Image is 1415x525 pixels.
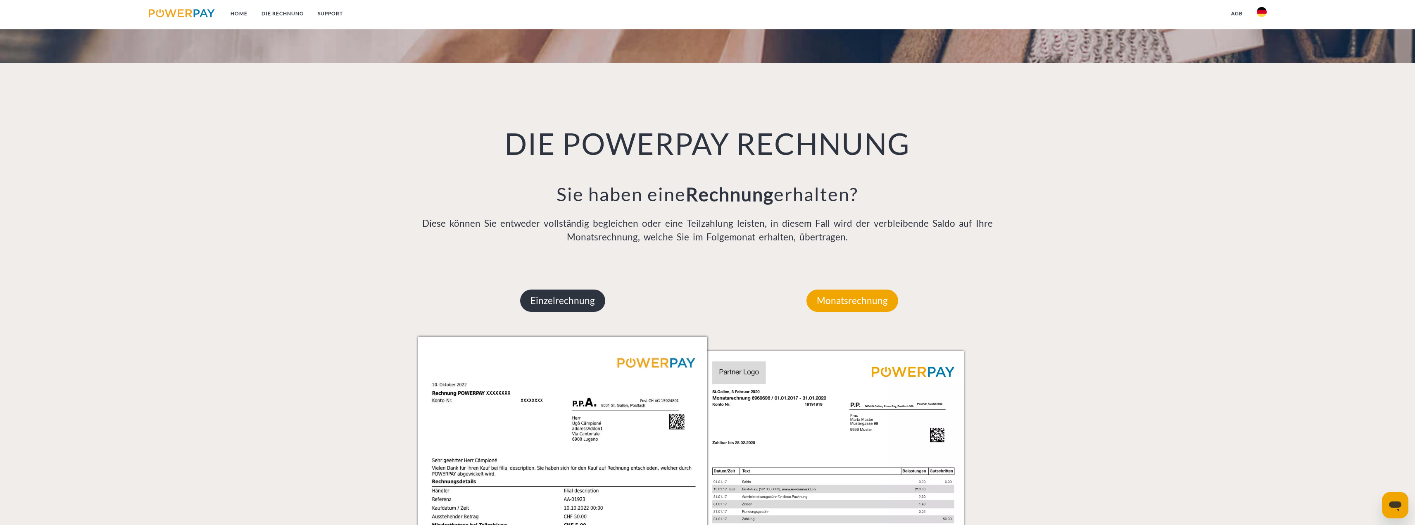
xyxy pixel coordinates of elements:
a: SUPPORT [311,6,350,21]
b: Rechnung [686,183,774,205]
a: DIE RECHNUNG [254,6,311,21]
a: Home [224,6,254,21]
a: agb [1224,6,1250,21]
p: Einzelrechnung [520,290,605,312]
img: de [1257,7,1267,17]
h1: DIE POWERPAY RECHNUNG [418,125,997,162]
h3: Sie haben eine erhalten? [418,183,997,206]
img: logo-powerpay.svg [149,9,215,17]
p: Monatsrechnung [806,290,898,312]
p: Diese können Sie entweder vollständig begleichen oder eine Teilzahlung leisten, in diesem Fall wi... [418,216,997,245]
iframe: Schaltfläche zum Öffnen des Messaging-Fensters [1382,492,1408,518]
